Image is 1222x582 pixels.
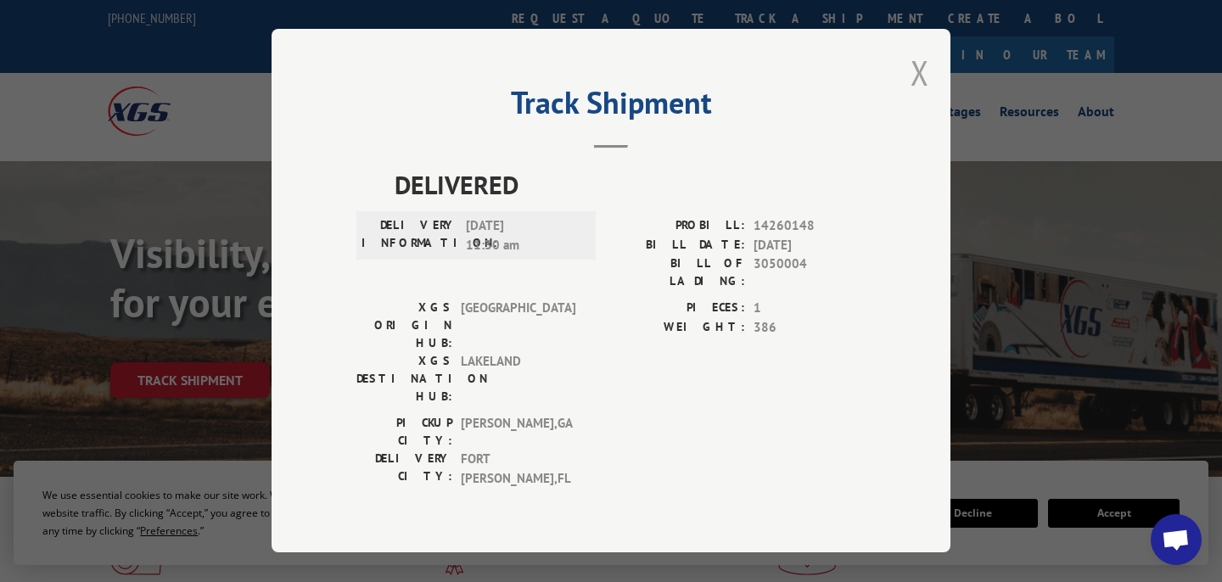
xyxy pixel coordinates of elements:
span: [PERSON_NAME] , GA [461,414,575,450]
span: DELIVERED [395,542,866,580]
span: DELIVERED [395,165,866,204]
button: Close modal [911,50,929,95]
span: [DATE] [754,236,866,255]
label: WEIGHT: [611,318,745,338]
label: PROBILL: [611,216,745,236]
label: XGS ORIGIN HUB: [356,299,452,352]
span: [GEOGRAPHIC_DATA] [461,299,575,352]
span: 3050004 [754,255,866,290]
span: [DATE] 11:30 am [466,216,580,255]
label: BILL DATE: [611,236,745,255]
span: FORT [PERSON_NAME] , FL [461,450,575,488]
span: 1 [754,299,866,318]
h2: Track Shipment [356,91,866,123]
label: PICKUP CITY: [356,414,452,450]
label: DELIVERY CITY: [356,450,452,488]
span: LAKELAND [461,352,575,406]
span: 14260148 [754,216,866,236]
label: PIECES: [611,299,745,318]
label: DELIVERY INFORMATION: [362,216,457,255]
label: XGS DESTINATION HUB: [356,352,452,406]
label: BILL OF LADING: [611,255,745,290]
div: Open chat [1151,514,1202,565]
span: 386 [754,318,866,338]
